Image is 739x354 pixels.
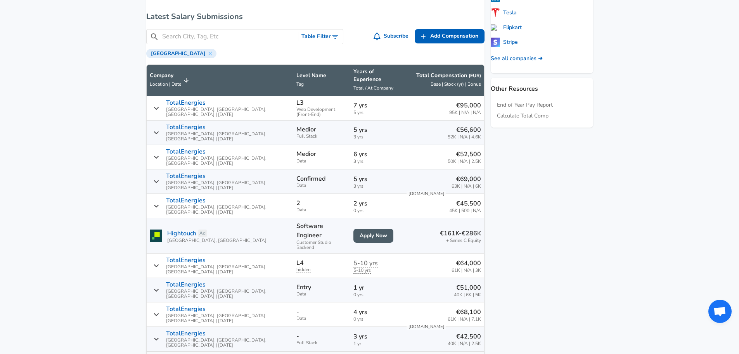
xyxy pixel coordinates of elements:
span: years at company for this data point is hidden until there are more submissions. Submit your sala... [353,259,378,268]
span: Add Compensation [430,31,478,41]
button: Toggle Search Filters [298,29,343,44]
span: [GEOGRAPHIC_DATA], [GEOGRAPHIC_DATA], [GEOGRAPHIC_DATA] | [DATE] [166,338,291,348]
a: Ad [198,230,207,237]
span: 3 yrs [353,135,400,140]
span: [GEOGRAPHIC_DATA], [GEOGRAPHIC_DATA], [GEOGRAPHIC_DATA] | [DATE] [166,156,291,166]
p: Years of Experience [353,68,400,83]
span: years of experience for this data point is hidden until there are more submissions. Submit your s... [353,267,371,274]
span: Full Stack [296,340,347,345]
p: 1 yr [353,283,400,292]
span: 3 yrs [353,184,400,189]
img: flipkart.com [491,24,500,31]
span: Data [296,159,347,164]
span: 40K | N/A | 2.5K [448,341,481,346]
span: Web Development (Front-End) [296,107,347,117]
img: JYsH0Xm.png [491,8,500,17]
p: Confirmed [296,175,325,182]
p: Medior [296,150,316,157]
span: [GEOGRAPHIC_DATA], [GEOGRAPHIC_DATA], [GEOGRAPHIC_DATA] | [DATE] [166,289,291,299]
p: €45,500 [449,199,481,208]
p: 3 yrs [353,332,400,341]
div: Open chat [708,300,732,323]
p: Other Resources [491,78,593,93]
span: 50K | N/A | 2.5K [448,159,481,164]
span: [GEOGRAPHIC_DATA], [GEOGRAPHIC_DATA], [GEOGRAPHIC_DATA] | [DATE] [166,107,291,117]
p: €161K-€286K [440,229,481,238]
span: + Series C Equity [446,238,481,243]
a: Stripe [491,38,518,47]
button: (EUR) [469,73,481,79]
span: 61K | N/A | 3K [452,268,481,273]
span: 1 yr [353,341,400,346]
span: [GEOGRAPHIC_DATA], [GEOGRAPHIC_DATA], [GEOGRAPHIC_DATA] | [DATE] [166,313,291,323]
p: TotalEnergies [166,173,206,180]
span: [GEOGRAPHIC_DATA], [GEOGRAPHIC_DATA] [167,238,267,243]
p: €56,600 [448,125,481,135]
a: Apply Now [353,229,393,243]
span: Full Stack [296,134,347,139]
span: 95K | N/A | N/A [449,110,481,115]
p: Company [150,72,181,79]
p: - [296,333,299,340]
span: CompanyLocation | Date [150,72,191,89]
a: Flipkart [491,24,522,31]
span: 40K | 6K | 5K [454,292,481,297]
p: €42,500 [448,332,481,341]
span: [GEOGRAPHIC_DATA], [GEOGRAPHIC_DATA], [GEOGRAPHIC_DATA] | [DATE] [166,205,291,215]
span: 0 yrs [353,292,400,297]
span: Base | Stock (yr) | Bonus [431,81,481,87]
span: [GEOGRAPHIC_DATA], [GEOGRAPHIC_DATA], [GEOGRAPHIC_DATA] | [DATE] [166,131,291,142]
p: Level Name [296,72,347,79]
span: Data [296,292,347,297]
p: TotalEnergies [166,99,206,106]
p: L3 [296,99,304,106]
p: Software Engineer [296,221,347,240]
span: 0 yrs [353,317,400,322]
span: 61K | N/A | 7.1K [448,317,481,322]
p: €69,000 [452,174,481,184]
a: End of Year Pay Report [497,101,553,109]
p: TotalEnergies [166,257,206,264]
p: 7 yrs [353,101,400,110]
img: hightouchlogo.png [150,230,162,242]
p: €51,000 [454,283,481,292]
a: See all companies ➜ [491,55,543,62]
p: - [296,308,299,315]
p: 2 yrs [353,199,400,208]
p: 4 yrs [353,307,400,317]
p: 5 yrs [353,174,400,184]
img: 7734HRo.png [491,38,500,47]
span: 3 yrs [353,159,400,164]
span: Tag [296,81,304,87]
span: focus tag for this data point is hidden until there are more submissions. Submit your salary anon... [296,266,311,273]
p: TotalEnergies [166,148,206,155]
a: Add Compensation [415,29,485,43]
input: Search City, Tag, Etc [162,32,295,41]
div: [GEOGRAPHIC_DATA] [146,49,216,58]
p: Medior [296,126,316,133]
span: 52K | N/A | 4.6K [448,135,481,140]
p: Entry [296,284,311,291]
a: Tesla [491,8,517,17]
p: TotalEnergies [166,306,206,313]
p: €52,500 [448,150,481,159]
span: [GEOGRAPHIC_DATA] [148,50,209,57]
p: TotalEnergies [166,197,206,204]
button: Subscribe [372,29,412,43]
h6: Latest Salary Submissions [146,10,485,23]
span: [GEOGRAPHIC_DATA], [GEOGRAPHIC_DATA], [GEOGRAPHIC_DATA] | [DATE] [166,264,291,275]
p: Total Compensation [416,72,481,79]
span: Total Compensation (EUR) Base | Stock (yr) | Bonus [406,72,481,89]
p: TotalEnergies [166,281,206,288]
p: 2 [296,200,300,207]
span: Data [296,183,347,188]
span: Customer Studio Backend [296,240,347,250]
span: Total / At Company [353,85,393,91]
span: 63K | N/A | 6K [452,184,481,189]
p: €95,000 [449,101,481,110]
span: Location | Date [150,81,181,87]
p: €68,100 [448,307,481,317]
a: Hightouch [167,229,196,238]
p: €64,000 [452,259,481,268]
p: TotalEnergies [166,330,206,337]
